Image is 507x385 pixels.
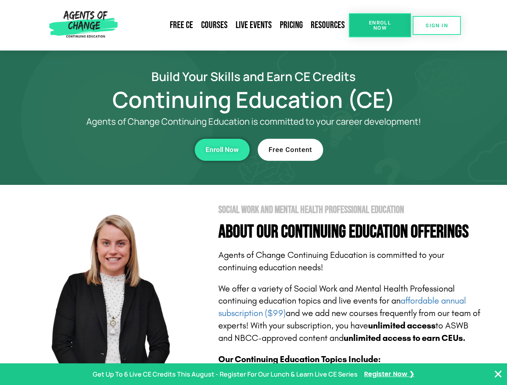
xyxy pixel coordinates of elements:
[206,146,239,153] span: Enroll Now
[121,16,349,34] nav: Menu
[493,369,503,379] button: Close Banner
[25,71,483,82] h2: Build Your Skills and Earn CE Credits
[218,283,483,344] p: We offer a variety of Social Work and Mental Health Professional continuing education topics and ...
[269,146,312,153] span: Free Content
[364,369,414,380] a: Register Now ❯
[93,369,358,380] p: Get Up To 6 Live CE Credits This August - Register For Our Lunch & Learn Live CE Series
[344,333,466,343] b: unlimited access to earn CEUs.
[232,16,276,34] a: Live Events
[349,13,411,37] a: Enroll Now
[426,23,448,28] span: SIGN IN
[57,117,450,127] p: Agents of Change Continuing Education is committed to your career development!
[218,223,483,241] h4: About Our Continuing Education Offerings
[166,16,197,34] a: Free CE
[218,250,444,273] span: Agents of Change Continuing Education is committed to your continuing education needs!
[197,16,232,34] a: Courses
[218,354,381,365] b: Our Continuing Education Topics Include:
[195,139,250,161] a: Enroll Now
[258,139,323,161] a: Free Content
[413,16,461,35] a: SIGN IN
[276,16,307,34] a: Pricing
[25,90,483,109] h1: Continuing Education (CE)
[218,205,483,215] h2: Social Work and Mental Health Professional Education
[368,320,436,331] b: unlimited access
[362,20,398,30] span: Enroll Now
[307,16,349,34] a: Resources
